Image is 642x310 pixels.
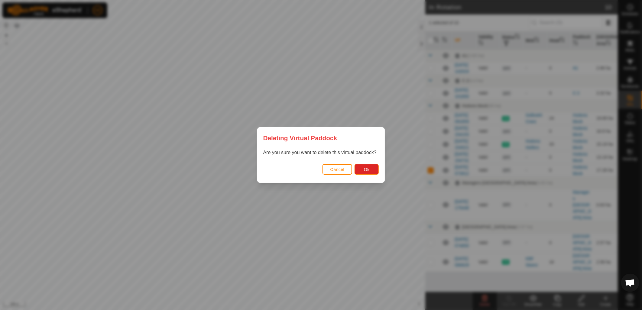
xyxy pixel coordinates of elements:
span: Deleting Virtual Paddock [263,133,337,143]
span: Ok [364,167,370,172]
button: Ok [355,164,379,175]
span: Cancel [330,167,345,172]
div: Open chat [621,274,639,292]
p: Are you sure you want to delete this virtual paddock? [263,149,379,156]
button: Cancel [323,164,352,175]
